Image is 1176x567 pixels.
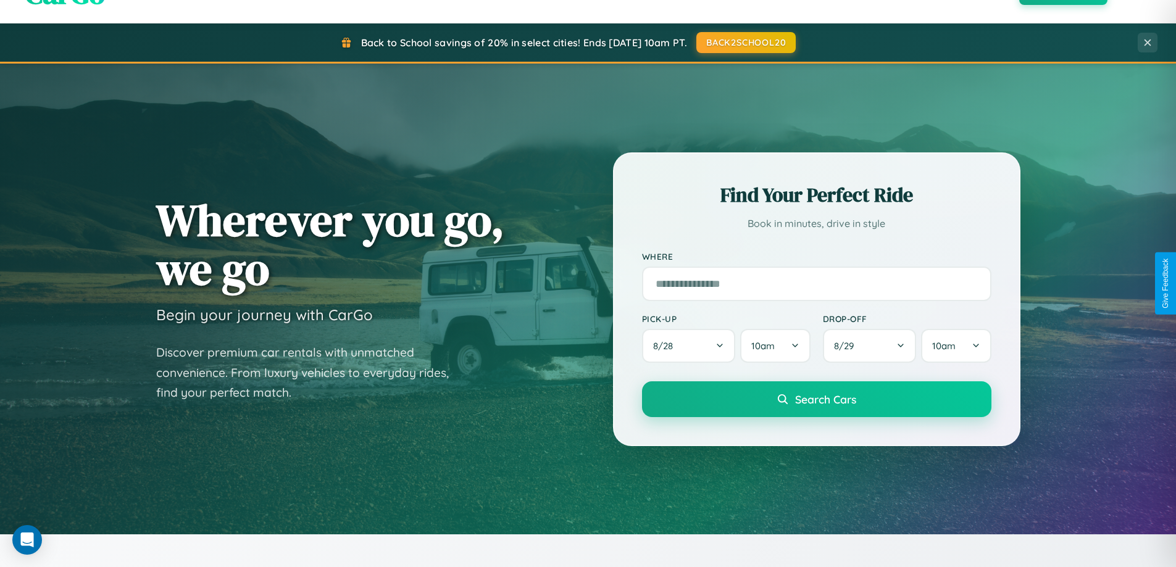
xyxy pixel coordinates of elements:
span: 10am [751,340,775,352]
span: 8 / 29 [834,340,860,352]
h1: Wherever you go, we go [156,196,504,293]
button: 10am [740,329,810,363]
button: 8/29 [823,329,917,363]
label: Drop-off [823,313,991,324]
span: Back to School savings of 20% in select cities! Ends [DATE] 10am PT. [361,36,687,49]
p: Book in minutes, drive in style [642,215,991,233]
h2: Find Your Perfect Ride [642,181,991,209]
button: 10am [921,329,991,363]
span: 10am [932,340,956,352]
p: Discover premium car rentals with unmatched convenience. From luxury vehicles to everyday rides, ... [156,342,465,403]
label: Where [642,251,991,262]
span: Search Cars [795,392,856,406]
button: BACK2SCHOOL20 [696,32,796,53]
div: Open Intercom Messenger [12,525,42,555]
div: Give Feedback [1161,259,1170,308]
h3: Begin your journey with CarGo [156,305,373,324]
label: Pick-up [642,313,811,324]
span: 8 / 28 [653,340,679,352]
button: Search Cars [642,381,991,417]
button: 8/28 [642,329,736,363]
